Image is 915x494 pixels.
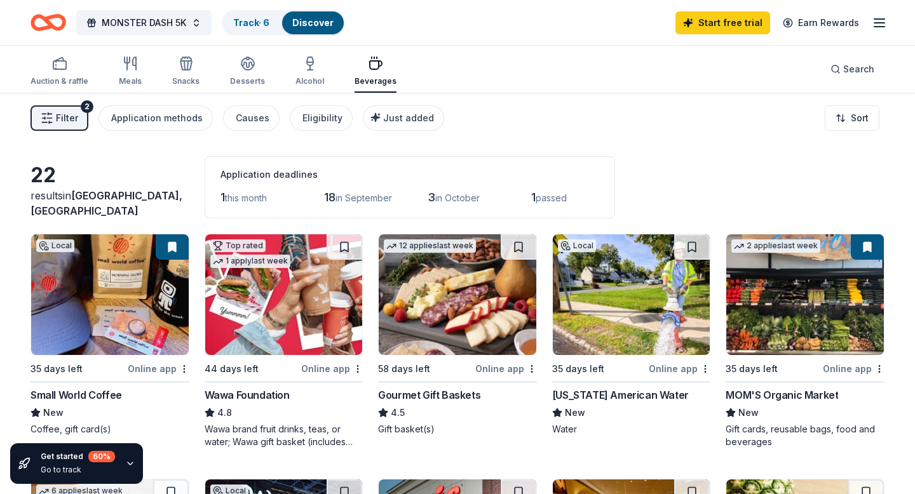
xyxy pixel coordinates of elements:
[30,361,83,377] div: 35 days left
[355,76,396,86] div: Beverages
[731,239,820,253] div: 2 applies last week
[30,189,182,217] span: in
[843,62,874,77] span: Search
[378,387,480,403] div: Gourmet Gift Baskets
[205,361,259,377] div: 44 days left
[236,110,269,126] div: Causes
[205,234,363,355] img: Image for Wawa Foundation
[205,234,363,448] a: Image for Wawa FoundationTop rated1 applylast week44 days leftOnline appWawa Foundation4.8Wawa br...
[335,192,392,203] span: in September
[119,76,142,86] div: Meals
[726,361,778,377] div: 35 days left
[324,190,335,204] span: 18
[205,387,290,403] div: Wawa Foundation
[41,451,115,462] div: Get started
[43,405,64,420] span: New
[210,255,290,268] div: 1 apply last week
[295,76,324,86] div: Alcohol
[825,105,879,131] button: Sort
[172,76,200,86] div: Snacks
[30,234,189,436] a: Image for Small World CoffeeLocal35 days leftOnline appSmall World CoffeeNewCoffee, gift card(s)
[738,405,759,420] span: New
[128,361,189,377] div: Online app
[558,239,596,252] div: Local
[384,239,476,253] div: 12 applies last week
[220,190,225,204] span: 1
[363,105,444,131] button: Just added
[30,188,189,218] div: results
[726,423,884,448] div: Gift cards, reusable bags, food and beverages
[355,51,396,93] button: Beverages
[391,405,405,420] span: 4.5
[775,11,867,34] a: Earn Rewards
[81,100,93,113] div: 2
[428,190,435,204] span: 3
[295,51,324,93] button: Alcohol
[230,51,265,93] button: Desserts
[378,361,430,377] div: 58 days left
[30,387,122,403] div: Small World Coffee
[552,234,711,436] a: Image for New Jersey American Water Local35 days leftOnline app[US_STATE] American WaterNewWater
[30,163,189,188] div: 22
[565,405,585,420] span: New
[378,234,537,436] a: Image for Gourmet Gift Baskets12 applieslast week58 days leftOnline appGourmet Gift Baskets4.5Gif...
[851,110,869,126] span: Sort
[30,105,88,131] button: Filter2
[36,239,74,252] div: Local
[726,234,884,448] a: Image for MOM'S Organic Market2 applieslast week35 days leftOnline appMOM'S Organic MarketNewGift...
[102,15,186,30] span: MONSTER DASH 5K
[233,17,269,28] a: Track· 6
[205,423,363,448] div: Wawa brand fruit drinks, teas, or water; Wawa gift basket (includes Wawa products and coupons)
[823,361,884,377] div: Online app
[290,105,353,131] button: Eligibility
[536,192,567,203] span: passed
[220,167,599,182] div: Application deadlines
[552,361,604,377] div: 35 days left
[222,10,345,36] button: Track· 6Discover
[223,105,280,131] button: Causes
[111,110,203,126] div: Application methods
[30,423,189,436] div: Coffee, gift card(s)
[172,51,200,93] button: Snacks
[292,17,334,28] a: Discover
[76,10,212,36] button: MONSTER DASH 5K
[30,76,88,86] div: Auction & raffle
[302,110,342,126] div: Eligibility
[675,11,770,34] a: Start free trial
[217,405,232,420] span: 4.8
[475,361,537,377] div: Online app
[378,423,537,436] div: Gift basket(s)
[726,387,838,403] div: MOM'S Organic Market
[56,110,78,126] span: Filter
[119,51,142,93] button: Meals
[552,423,711,436] div: Water
[210,239,266,252] div: Top rated
[552,387,689,403] div: [US_STATE] American Water
[98,105,213,131] button: Application methods
[383,112,434,123] span: Just added
[649,361,710,377] div: Online app
[726,234,884,355] img: Image for MOM'S Organic Market
[531,190,536,204] span: 1
[30,189,182,217] span: [GEOGRAPHIC_DATA], [GEOGRAPHIC_DATA]
[225,192,267,203] span: this month
[301,361,363,377] div: Online app
[379,234,536,355] img: Image for Gourmet Gift Baskets
[31,234,189,355] img: Image for Small World Coffee
[30,51,88,93] button: Auction & raffle
[88,451,115,462] div: 60 %
[230,76,265,86] div: Desserts
[41,465,115,475] div: Go to track
[553,234,710,355] img: Image for New Jersey American Water
[820,57,884,82] button: Search
[435,192,480,203] span: in October
[30,8,66,37] a: Home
